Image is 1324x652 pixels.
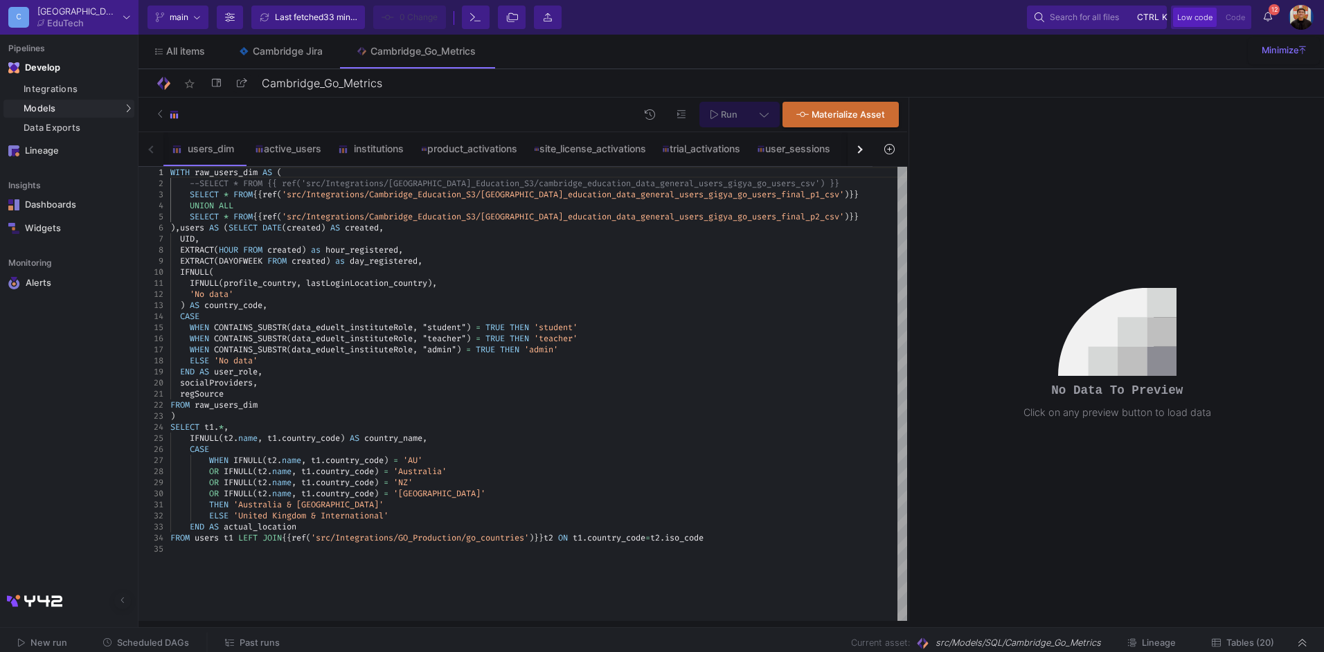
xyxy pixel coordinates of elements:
span: ( [253,477,258,488]
span: Search for all files [1050,7,1119,28]
div: 21 [138,388,163,399]
div: 6 [138,222,163,233]
div: 18 [138,355,163,366]
div: 9 [138,255,163,266]
div: [GEOGRAPHIC_DATA] [37,7,118,16]
div: user_sessions [757,143,830,154]
span: . [311,488,316,499]
span: Materialize Asset [812,109,885,120]
img: Navigation icon [8,277,20,289]
span: . [267,488,272,499]
span: UNION [190,200,214,211]
div: 4 [138,200,163,211]
span: DAYOFWEEK [219,255,262,266]
span: New run [30,637,67,648]
span: Lineage [1142,637,1176,648]
span: ref [262,211,277,222]
span: created [292,255,325,266]
span: = [393,455,398,466]
div: Widgets [25,223,115,234]
span: , [398,244,403,255]
mat-icon: star_border [181,75,198,92]
span: AS [209,222,219,233]
span: k [1162,9,1168,26]
span: . [321,455,325,466]
span: {{ [253,211,262,222]
span: "teacher" [422,333,466,344]
div: EduTech [47,19,84,28]
span: , [292,477,296,488]
span: ) [844,189,849,200]
div: site_license_activations [534,143,645,154]
span: = [466,344,471,355]
span: t1 [301,477,311,488]
span: t1 [204,422,214,433]
span: IFNULL [224,488,253,499]
span: WHEN [190,344,209,355]
span: 'src/Integrations/Cambridge_Education_S3/[GEOGRAPHIC_DATA] [282,211,563,222]
img: no-data.svg [1058,288,1177,376]
span: data_eduelt_instituteRole [292,333,413,344]
span: name [282,455,301,466]
button: Last fetched33 minutes ago [251,6,365,29]
span: . [311,477,316,488]
span: _education_data_general_users_gigya_go_users_final [563,211,805,222]
button: Search for all filesctrlk [1027,6,1167,29]
span: ( [262,455,267,466]
span: hour_registered [325,244,398,255]
div: 10 [138,266,163,278]
span: , [292,466,296,477]
span: . [311,466,316,477]
div: active_users [255,143,321,154]
span: Low code [1177,12,1213,22]
span: 'No data' [214,355,258,366]
span: name [238,433,258,444]
span: . [267,477,272,488]
span: t2 [224,433,233,444]
span: ( [224,222,229,233]
span: t2 [258,477,267,488]
span: TRUE [476,344,495,355]
span: END [180,366,195,377]
img: SQL-Model type child icon [338,144,348,154]
span: = [476,333,481,344]
span: . [277,455,282,466]
span: , [253,377,258,388]
div: 8 [138,244,163,255]
span: ) [374,488,379,499]
img: Tab icon [356,46,368,57]
span: WHEN [209,455,229,466]
span: IFNULL [233,455,262,466]
span: ) [301,244,306,255]
span: , [379,222,384,233]
span: country_code [316,466,374,477]
div: Alerts [26,277,116,289]
span: t2 [258,488,267,499]
span: _education_data_general_users_gigya_go_users_final [563,189,805,200]
div: 14 [138,311,163,322]
span: . [267,466,272,477]
span: ( [253,466,258,477]
span: created [267,244,301,255]
div: 11 [138,278,163,289]
span: data_eduelt_instituteRole [292,322,413,333]
div: 7 [138,233,163,244]
span: ( [282,222,287,233]
span: rs_gigya_go_users_csv') }} [713,178,839,189]
img: Navigation icon [8,223,19,234]
div: 27 [138,455,163,466]
img: SQL-Model type child icon [662,145,670,152]
span: ( [277,211,282,222]
span: Code [1226,12,1245,22]
span: {{ [253,189,262,200]
span: "student" [422,322,466,333]
span: = [384,466,388,477]
span: ( [219,433,224,444]
img: SQL-Model type child icon [172,144,182,154]
span: TRUE [485,333,505,344]
a: Navigation iconDashboards [3,194,134,216]
span: ) [844,211,849,222]
span: , [301,455,306,466]
div: 25 [138,433,163,444]
span: OR [209,488,219,499]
